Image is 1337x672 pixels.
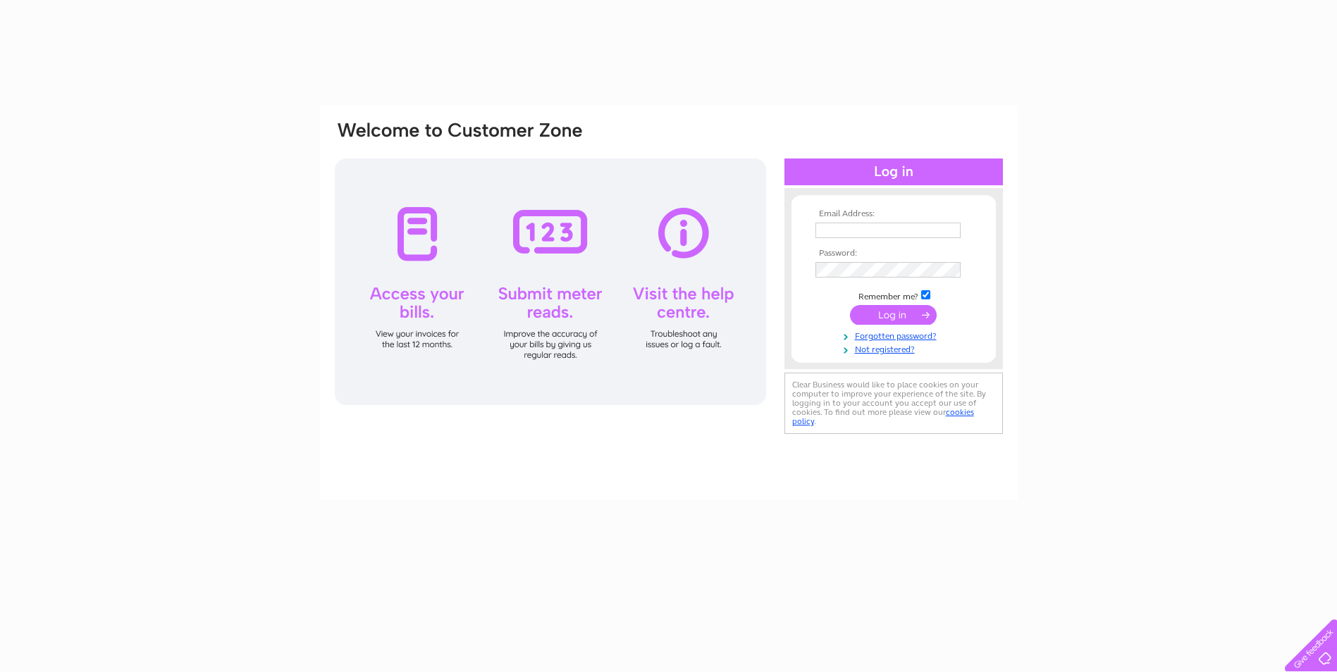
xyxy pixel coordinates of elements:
[815,328,975,342] a: Forgotten password?
[784,373,1003,434] div: Clear Business would like to place cookies on your computer to improve your experience of the sit...
[812,209,975,219] th: Email Address:
[815,342,975,355] a: Not registered?
[850,305,937,325] input: Submit
[812,249,975,259] th: Password:
[812,288,975,302] td: Remember me?
[792,407,974,426] a: cookies policy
